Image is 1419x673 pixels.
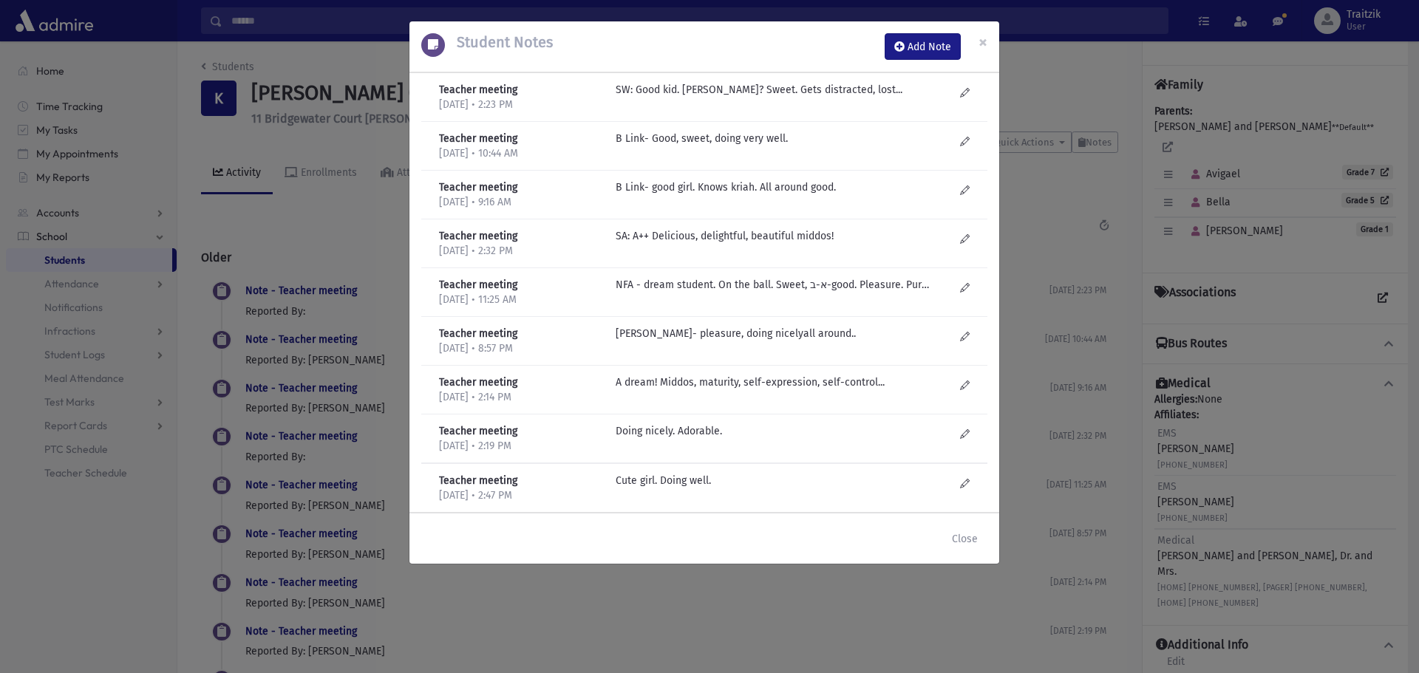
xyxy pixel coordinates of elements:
[885,33,961,60] button: Add Note
[616,82,932,98] p: SW: Good kid. [PERSON_NAME]? Sweet. Gets distracted, lost...
[942,525,987,552] button: Close
[616,180,932,195] p: B Link- good girl. Knows kriah. All around good.
[967,21,999,63] button: Close
[439,146,601,161] p: [DATE] • 10:44 AM
[439,341,601,356] p: [DATE] • 8:57 PM
[445,33,553,51] h5: Student Notes
[439,488,601,503] p: [DATE] • 2:47 PM
[616,228,932,244] p: SA: A++ Delicious, delightful, beautiful middos!
[439,98,601,112] p: [DATE] • 2:23 PM
[616,131,932,146] p: B Link- Good, sweet, doing very well.
[439,425,517,437] b: Teacher meeting
[439,244,601,259] p: [DATE] • 2:32 PM
[979,32,987,52] span: ×
[439,279,517,291] b: Teacher meeting
[616,375,932,390] p: A dream! Middos, maturity, self-expression, self-control...
[616,423,932,439] p: Doing nicely. Adorable.
[439,293,601,307] p: [DATE] • 11:25 AM
[439,83,517,96] b: Teacher meeting
[439,181,517,194] b: Teacher meeting
[439,390,601,405] p: [DATE] • 2:14 PM
[439,376,517,389] b: Teacher meeting
[439,195,601,210] p: [DATE] • 9:16 AM
[439,230,517,242] b: Teacher meeting
[439,132,517,145] b: Teacher meeting
[616,326,932,341] p: [PERSON_NAME]- pleasure, doing nicelyall around..
[439,439,601,454] p: [DATE] • 2:19 PM
[439,474,517,487] b: Teacher meeting
[616,277,932,293] p: NFA - dream student. On the ball. Sweet, א-ב-good. Pleasure. Pure nachas!
[616,473,932,488] p: Cute girl. Doing well.
[439,327,517,340] b: Teacher meeting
